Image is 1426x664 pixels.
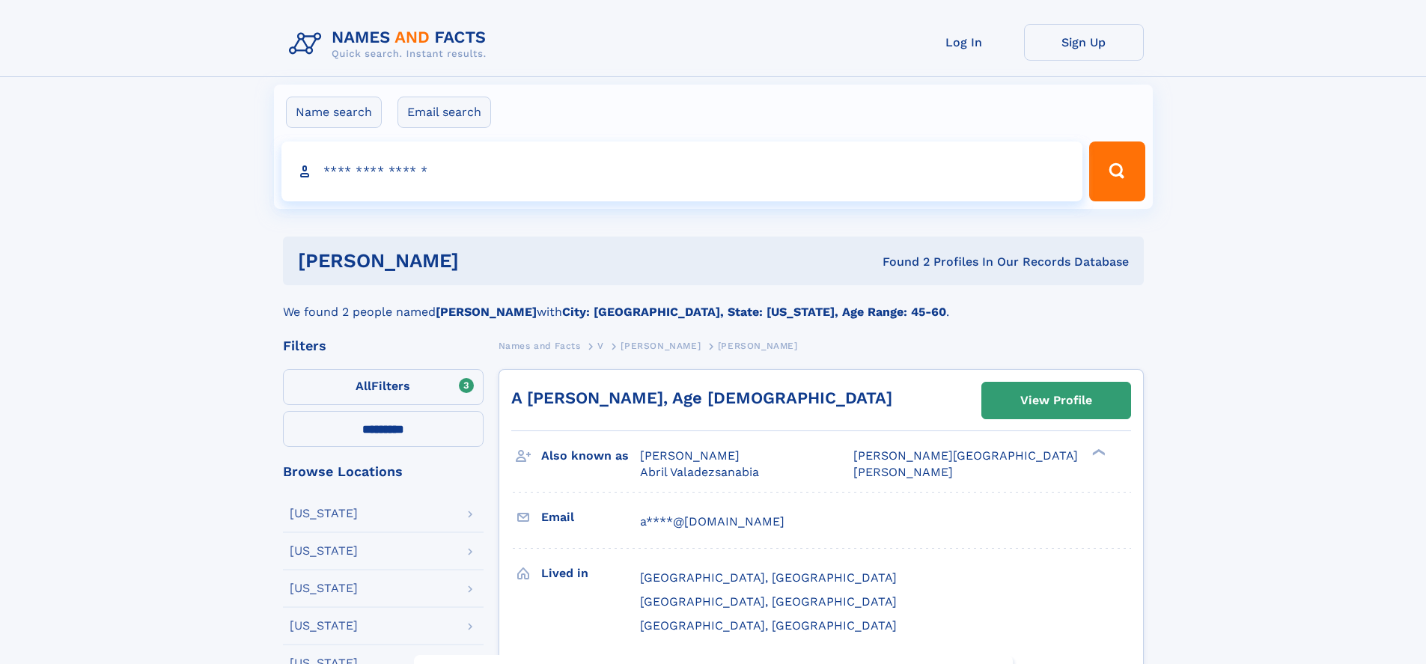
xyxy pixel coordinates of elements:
[562,305,946,319] b: City: [GEOGRAPHIC_DATA], State: [US_STATE], Age Range: 45-60
[541,561,640,586] h3: Lived in
[397,97,491,128] label: Email search
[621,336,701,355] a: [PERSON_NAME]
[541,443,640,469] h3: Also known as
[283,285,1144,321] div: We found 2 people named with .
[283,369,484,405] label: Filters
[621,341,701,351] span: [PERSON_NAME]
[283,465,484,478] div: Browse Locations
[1088,448,1106,457] div: ❯
[356,379,371,393] span: All
[499,336,581,355] a: Names and Facts
[290,508,358,520] div: [US_STATE]
[298,252,671,270] h1: [PERSON_NAME]
[982,383,1130,418] a: View Profile
[511,389,892,407] a: A [PERSON_NAME], Age [DEMOGRAPHIC_DATA]
[904,24,1024,61] a: Log In
[286,97,382,128] label: Name search
[290,545,358,557] div: [US_STATE]
[290,582,358,594] div: [US_STATE]
[597,341,604,351] span: V
[640,618,897,633] span: [GEOGRAPHIC_DATA], [GEOGRAPHIC_DATA]
[283,24,499,64] img: Logo Names and Facts
[541,505,640,530] h3: Email
[718,341,798,351] span: [PERSON_NAME]
[640,465,759,479] span: Abril Valadezsanabia
[290,620,358,632] div: [US_STATE]
[671,254,1129,270] div: Found 2 Profiles In Our Records Database
[283,339,484,353] div: Filters
[1020,383,1092,418] div: View Profile
[436,305,537,319] b: [PERSON_NAME]
[640,448,740,463] span: [PERSON_NAME]
[1024,24,1144,61] a: Sign Up
[853,448,1078,463] span: [PERSON_NAME][GEOGRAPHIC_DATA]
[281,141,1083,201] input: search input
[640,594,897,609] span: [GEOGRAPHIC_DATA], [GEOGRAPHIC_DATA]
[1089,141,1145,201] button: Search Button
[640,570,897,585] span: [GEOGRAPHIC_DATA], [GEOGRAPHIC_DATA]
[597,336,604,355] a: V
[853,465,953,479] span: [PERSON_NAME]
